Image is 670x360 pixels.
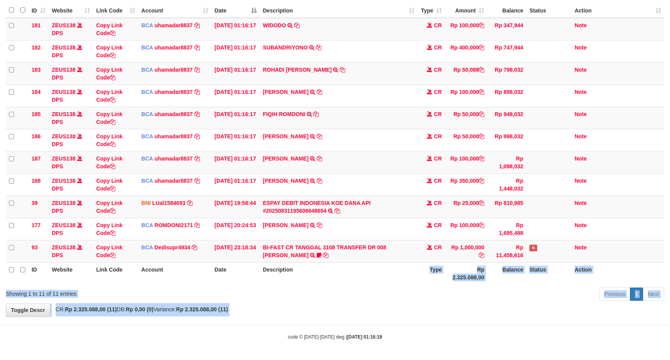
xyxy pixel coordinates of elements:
a: ZEUS138 [52,89,76,95]
a: uhamadar8837 [155,89,193,95]
a: Copy Link Code [96,89,123,103]
td: [DATE] 01:16:17 [212,151,260,173]
strong: Rp 2.325.088,00 (11) [65,306,117,312]
a: Note [575,22,587,28]
td: DPS [49,62,93,85]
a: [PERSON_NAME] [263,178,309,184]
a: Copy Link Code [96,244,123,258]
strong: Rp 2.325.088,00 (11) [176,306,228,312]
a: Note [575,244,587,251]
span: 188 [32,178,41,184]
a: Note [575,222,587,228]
a: LUal1584693 [152,200,185,206]
a: WIDODO [263,22,286,28]
td: Rp 50,088 [445,62,487,85]
td: Rp 25,000 [445,196,487,218]
th: Date: activate to sort column descending [212,3,260,18]
a: Copy uhamadar8837 to clipboard [194,155,200,162]
a: SUBANDRIYONO [263,44,308,51]
span: BCA [141,22,153,28]
span: BCA [141,111,153,117]
a: Dedisupr4934 [155,244,190,251]
td: Rp 898,032 [487,85,526,107]
td: [DATE] 01:16:17 [212,173,260,196]
a: Copy RIANA YULIASTUTI to clipboard [317,178,322,184]
td: Rp 1,695,488 [487,218,526,240]
a: Copy Link Code [96,133,123,147]
span: 93 [32,244,38,251]
a: Note [575,200,587,206]
a: Copy uhamadar8837 to clipboard [194,67,200,73]
span: CR [434,155,442,162]
td: Rp 798,032 [487,62,526,85]
td: DPS [49,218,93,240]
th: Date [212,262,260,284]
td: DPS [49,196,93,218]
a: [PERSON_NAME] [263,222,309,228]
th: Action: activate to sort column ascending [571,3,664,18]
strong: Rp 0,00 (0) [126,306,153,312]
a: BI-FAST CR TANGGAL 3108 TRANSFER DR 008 [PERSON_NAME] [263,244,386,258]
span: CR [434,200,442,206]
span: BCA [141,178,153,184]
span: Has Note [529,245,537,251]
td: Rp 400,000 [445,40,487,62]
td: Rp 810,985 [487,196,526,218]
a: Copy Link Code [96,222,123,236]
a: uhamadar8837 [155,67,193,73]
span: BCA [141,244,153,251]
th: Link Code: activate to sort column ascending [93,3,138,18]
a: Note [575,133,587,139]
td: Rp 11,458,616 [487,240,526,262]
a: Note [575,155,587,162]
th: Status [526,262,571,284]
td: Rp 948,032 [487,107,526,129]
th: Type [418,262,445,284]
th: Balance [487,3,526,18]
a: ZEUS138 [52,222,76,228]
a: Copy uhamadar8837 to clipboard [194,44,200,51]
a: uhamadar8837 [155,22,193,28]
a: Copy Link Code [96,200,123,214]
span: 186 [32,133,41,139]
a: Copy ROMDONI2171 to clipboard [194,222,200,228]
th: Type: activate to sort column ascending [418,3,445,18]
td: [DATE] 01:16:17 [212,62,260,85]
a: Copy Link Code [96,178,123,192]
a: ZEUS138 [52,22,76,28]
a: Copy ABDUL GAFUR to clipboard [317,222,322,228]
td: DPS [49,129,93,151]
a: Copy Rp 50,088 to clipboard [479,67,484,73]
th: Website [49,262,93,284]
th: Description: activate to sort column ascending [260,3,418,18]
span: 185 [32,111,41,117]
td: Rp 100,000 [445,85,487,107]
a: ZEUS138 [52,111,76,117]
a: Copy RIKI RIKANA to clipboard [317,133,322,139]
td: [DATE] 01:16:17 [212,40,260,62]
span: CR [434,244,442,251]
span: BCA [141,44,153,51]
a: Copy BI-FAST CR TANGGAL 3108 TRANSFER DR 008 TOTO TAUFIK HIDAYA to clipboard [323,252,328,258]
th: Rp 2.325.088,00 [445,262,487,284]
td: [DATE] 01:16:17 [212,85,260,107]
td: DPS [49,173,93,196]
a: ZEUS138 [52,155,76,162]
span: CR [434,44,442,51]
a: Copy Dedisupr4934 to clipboard [192,244,197,251]
th: Balance [487,262,526,284]
span: 39 [32,200,38,206]
td: Rp 50,000 [445,107,487,129]
a: uhamadar8837 [155,111,193,117]
span: BCA [141,222,153,228]
strong: [DATE] 01:16:19 [347,334,382,340]
a: ZEUS138 [52,67,76,73]
th: ID [28,262,49,284]
span: 184 [32,89,41,95]
td: [DATE] 23:18:34 [212,240,260,262]
span: CR [434,22,442,28]
small: code © [DATE]-[DATE] dwg | [288,334,382,340]
a: Copy uhamadar8837 to clipboard [194,89,200,95]
th: Amount: activate to sort column ascending [445,3,487,18]
a: Copy Link Code [96,111,123,125]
